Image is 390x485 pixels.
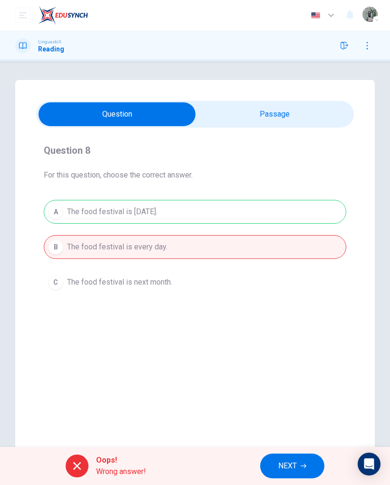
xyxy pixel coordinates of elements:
[310,12,322,19] img: en
[358,453,380,475] div: Open Intercom Messenger
[96,466,146,477] span: Wrong answer!
[260,454,324,478] button: NEXT
[362,7,378,22] img: Profile picture
[15,8,30,23] button: open mobile menu
[96,455,146,466] span: Oops!
[38,39,61,45] span: Linguaskill
[44,169,346,181] span: For this question, choose the correct answer.
[38,6,88,25] img: EduSynch logo
[278,459,297,473] span: NEXT
[44,143,346,158] h4: Question 8
[38,45,64,53] h1: Reading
